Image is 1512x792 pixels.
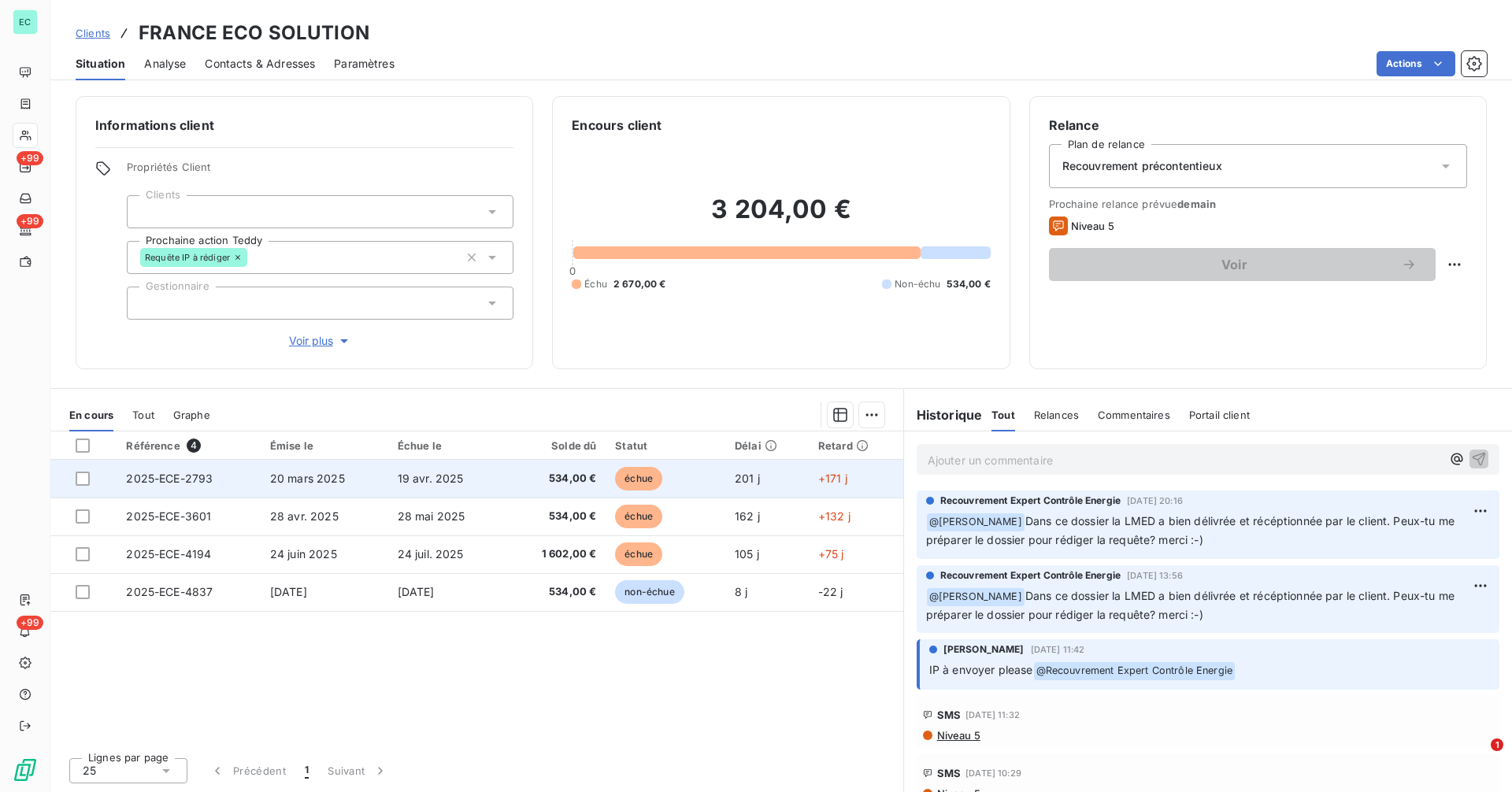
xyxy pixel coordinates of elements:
[145,253,230,262] span: Requête IP à rédiger
[1098,409,1170,421] span: Commentaires
[295,754,318,787] button: 1
[126,585,213,598] span: 2025-ECE-4837
[270,472,345,485] span: 20 mars 2025
[926,514,1458,546] span: Dans ce dossier la LMED a bien délivrée et récéptionnée par le client. Peux-tu me préparer le dos...
[1049,248,1436,281] button: Voir
[1189,409,1250,421] span: Portail client
[334,56,395,72] span: Paramètres
[927,513,1025,531] span: @ [PERSON_NAME]
[1377,51,1455,76] button: Actions
[515,509,596,524] span: 534,00 €
[965,710,1020,720] span: [DATE] 11:32
[1068,258,1401,271] span: Voir
[187,439,201,453] span: 4
[584,277,607,291] span: Échu
[515,546,596,562] span: 1 602,00 €
[818,439,894,452] div: Retard
[398,439,496,452] div: Échue le
[126,509,211,523] span: 2025-ECE-3601
[904,405,983,424] h6: Historique
[398,472,464,485] span: 19 avr. 2025
[95,116,513,135] h6: Informations client
[943,642,1025,657] span: [PERSON_NAME]
[247,250,260,265] input: Ajouter une valeur
[940,568,1121,583] span: Recouvrement Expert Contrôle Energie
[515,584,596,600] span: 534,00 €
[615,542,662,566] span: échue
[735,585,747,598] span: 8 j
[572,116,661,135] h6: Encours client
[940,494,1121,508] span: Recouvrement Expert Contrôle Energie
[76,56,125,72] span: Situation
[173,409,210,421] span: Graphe
[1458,738,1496,776] iframe: Intercom live chat
[144,56,186,72] span: Analyse
[937,767,961,779] span: SMS
[818,509,850,523] span: +132 j
[735,547,759,561] span: 105 j
[270,585,307,598] span: [DATE]
[615,439,716,452] div: Statut
[947,277,990,291] span: 534,00 €
[1177,198,1216,210] span: demain
[13,9,38,35] div: EC
[13,757,38,783] img: Logo LeanPay
[139,19,369,47] h3: FRANCE ECO SOLUTION
[936,729,980,742] span: Niveau 5
[515,471,596,487] span: 534,00 €
[515,439,596,452] div: Solde dû
[991,409,1015,421] span: Tout
[140,205,153,219] input: Ajouter une valeur
[127,161,513,183] span: Propriétés Client
[83,763,96,779] span: 25
[205,56,315,72] span: Contacts & Adresses
[818,547,844,561] span: +75 j
[398,585,435,598] span: [DATE]
[126,547,211,561] span: 2025-ECE-4194
[200,754,295,787] button: Précédent
[1062,158,1222,174] span: Recouvrement précontentieux
[735,439,799,452] div: Délai
[132,409,154,421] span: Tout
[613,277,666,291] span: 2 670,00 €
[1127,571,1183,580] span: [DATE] 13:56
[398,547,464,561] span: 24 juil. 2025
[17,151,43,165] span: +99
[569,265,576,277] span: 0
[126,439,250,453] div: Référence
[76,25,110,41] a: Clients
[76,27,110,39] span: Clients
[965,768,1021,778] span: [DATE] 10:29
[926,589,1458,621] span: Dans ce dossier la LMED a bien délivrée et récéptionnée par le client. Peux-tu me préparer le dos...
[17,214,43,228] span: +99
[318,754,398,787] button: Suivant
[140,296,153,310] input: Ajouter une valeur
[1071,220,1114,232] span: Niveau 5
[289,333,352,349] span: Voir plus
[1491,738,1503,751] span: 1
[615,580,684,604] span: non-échue
[929,663,1033,676] span: IP à envoyer please
[735,509,760,523] span: 162 j
[615,505,662,528] span: échue
[1034,662,1236,680] span: @ Recouvrement Expert Contrôle Energie
[270,439,379,452] div: Émise le
[927,588,1025,606] span: @ [PERSON_NAME]
[818,585,843,598] span: -22 j
[1049,116,1467,135] h6: Relance
[1049,198,1467,210] span: Prochaine relance prévue
[615,467,662,490] span: échue
[735,472,760,485] span: 201 j
[69,409,113,421] span: En cours
[127,332,513,350] button: Voir plus
[1127,496,1183,505] span: [DATE] 20:16
[818,472,847,485] span: +171 j
[126,472,213,485] span: 2025-ECE-2793
[572,194,990,241] h2: 3 204,00 €
[270,547,337,561] span: 24 juin 2025
[1034,409,1079,421] span: Relances
[1031,645,1085,654] span: [DATE] 11:42
[305,763,309,779] span: 1
[937,709,961,721] span: SMS
[17,616,43,630] span: +99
